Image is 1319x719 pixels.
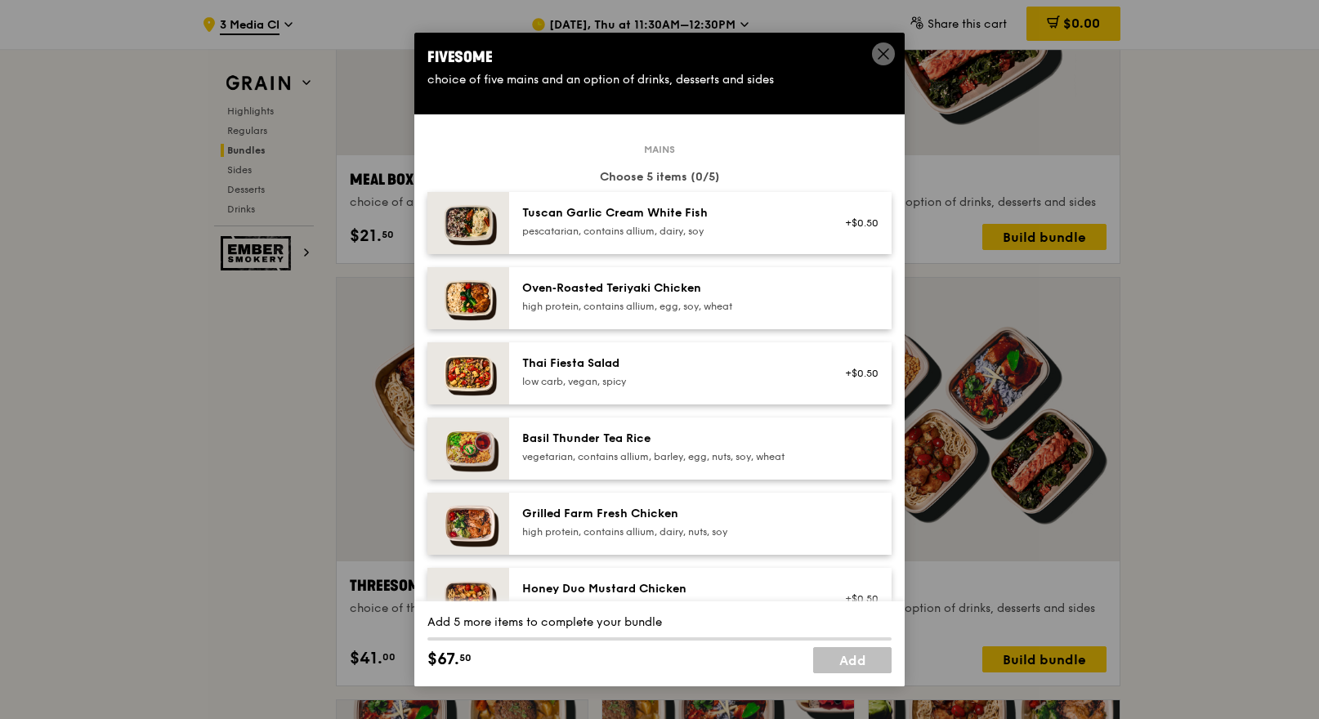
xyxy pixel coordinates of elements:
div: low carb, vegan, spicy [522,375,816,388]
img: daily_normal_HORZ-Basil-Thunder-Tea-Rice.jpg [427,418,509,480]
img: daily_normal_Tuscan_Garlic_Cream_White_Fish__Horizontal_.jpg [427,192,509,254]
div: high protein, contains allium, soy, wheat [522,601,816,614]
div: high protein, contains allium, egg, soy, wheat [522,300,816,313]
div: Oven‑Roasted Teriyaki Chicken [522,280,816,297]
div: Tuscan Garlic Cream White Fish [522,205,816,221]
img: daily_normal_Oven-Roasted_Teriyaki_Chicken__Horizontal_.jpg [427,267,509,329]
div: vegetarian, contains allium, barley, egg, nuts, soy, wheat [522,450,816,463]
img: daily_normal_Honey_Duo_Mustard_Chicken__Horizontal_.jpg [427,568,509,630]
div: Basil Thunder Tea Rice [522,431,816,447]
div: pescatarian, contains allium, dairy, soy [522,225,816,238]
div: +$0.50 [835,367,879,380]
div: Add 5 more items to complete your bundle [427,614,892,631]
span: 50 [459,651,472,664]
span: Mains [637,143,682,156]
div: +$0.50 [835,217,879,230]
div: +$0.50 [835,592,879,605]
div: choice of five mains and an option of drinks, desserts and sides [427,72,892,88]
div: Choose 5 items (0/5) [427,169,892,185]
div: Honey Duo Mustard Chicken [522,581,816,597]
img: daily_normal_Thai_Fiesta_Salad__Horizontal_.jpg [427,342,509,404]
div: high protein, contains allium, dairy, nuts, soy [522,525,816,538]
img: daily_normal_HORZ-Grilled-Farm-Fresh-Chicken.jpg [427,493,509,555]
div: Fivesome [427,46,892,69]
span: $67. [427,647,459,672]
a: Add [813,647,892,673]
div: Thai Fiesta Salad [522,355,816,372]
div: Grilled Farm Fresh Chicken [522,506,816,522]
